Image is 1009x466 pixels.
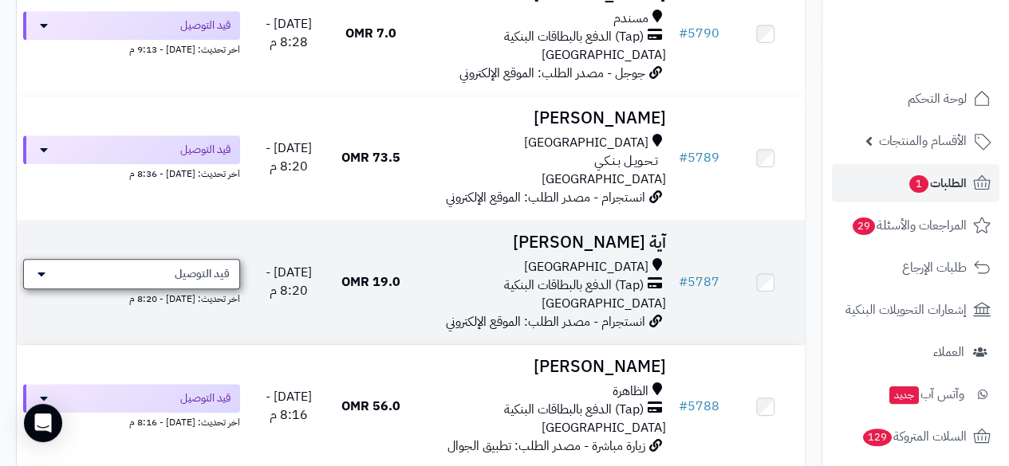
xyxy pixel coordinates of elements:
[832,80,999,118] a: لوحة التحكم
[23,164,240,181] div: اخر تحديث: [DATE] - 8:36 م
[175,266,230,282] span: قيد التوصيل
[416,233,666,252] h3: آية [PERSON_NAME]
[504,28,644,46] span: (Tap) الدفع بالبطاقات البنكية
[180,142,231,158] span: قيد التوصيل
[853,217,875,235] span: 29
[459,64,645,83] span: جوجل - مصدر الطلب: الموقع الإلكتروني
[679,148,688,167] span: #
[902,256,967,279] span: طلبات الإرجاع
[832,417,999,456] a: السلات المتروكة129
[542,170,666,189] span: [GEOGRAPHIC_DATA]
[542,294,666,313] span: [GEOGRAPHIC_DATA]
[341,397,400,416] span: 56.0 OMR
[341,272,400,292] span: 19.0 OMR
[861,425,967,448] span: السلات المتروكة
[851,214,967,237] span: المراجعات والأسئلة
[679,272,688,292] span: #
[832,249,999,287] a: طلبات الإرجاع
[416,358,666,376] h3: [PERSON_NAME]
[416,109,666,127] h3: [PERSON_NAME]
[933,341,964,363] span: العملاء
[832,375,999,413] a: وآتس آبجديد
[524,134,648,152] span: [GEOGRAPHIC_DATA]
[679,24,719,43] a: #5790
[504,401,644,419] span: (Tap) الدفع بالبطاقات البنكية
[23,413,240,429] div: اخر تحديث: [DATE] - 8:16 م
[908,172,967,194] span: الطلبات
[23,289,240,306] div: اخر تحديث: [DATE] - 8:20 م
[447,437,645,456] span: زيارة مباشرة - مصدر الطلب: تطبيق الجوال
[345,24,396,43] span: 7.0 OMR
[446,312,645,331] span: انستجرام - مصدر الطلب: الموقع الإلكتروني
[266,263,312,300] span: [DATE] - 8:20 م
[679,397,719,416] a: #5788
[679,148,719,167] a: #5789
[504,276,644,295] span: (Tap) الدفع بالبطاقات البنكية
[266,14,312,52] span: [DATE] - 8:28 م
[266,139,312,176] span: [DATE] - 8:20 م
[832,164,999,202] a: الطلبات1
[24,404,62,442] div: Open Intercom Messenger
[879,130,967,152] span: الأقسام والمنتجات
[266,387,312,425] span: [DATE] - 8:16 م
[542,45,666,65] span: [GEOGRAPHIC_DATA]
[594,152,658,170] span: تـحـويـل بـنـكـي
[863,429,892,446] span: 129
[845,299,967,321] span: إشعارات التحويلات البنكية
[613,10,648,28] span: مسندم
[679,397,688,416] span: #
[180,18,231,33] span: قيد التوصيل
[23,40,240,57] div: اخر تحديث: [DATE] - 9:13 م
[909,175,928,193] span: 1
[446,188,645,207] span: انستجرام - مصدر الطلب: الموقع الإلكتروني
[180,390,231,406] span: قيد التوصيل
[832,291,999,329] a: إشعارات التحويلات البنكية
[679,24,688,43] span: #
[832,206,999,245] a: المراجعات والأسئلة29
[889,386,919,404] span: جديد
[542,418,666,437] span: [GEOGRAPHIC_DATA]
[341,148,400,167] span: 73.5 OMR
[888,383,964,405] span: وآتس آب
[901,45,994,78] img: logo-2.png
[832,333,999,371] a: العملاء
[679,272,719,292] a: #5787
[524,258,648,276] span: [GEOGRAPHIC_DATA]
[613,382,648,401] span: الظاهرة
[908,88,967,110] span: لوحة التحكم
